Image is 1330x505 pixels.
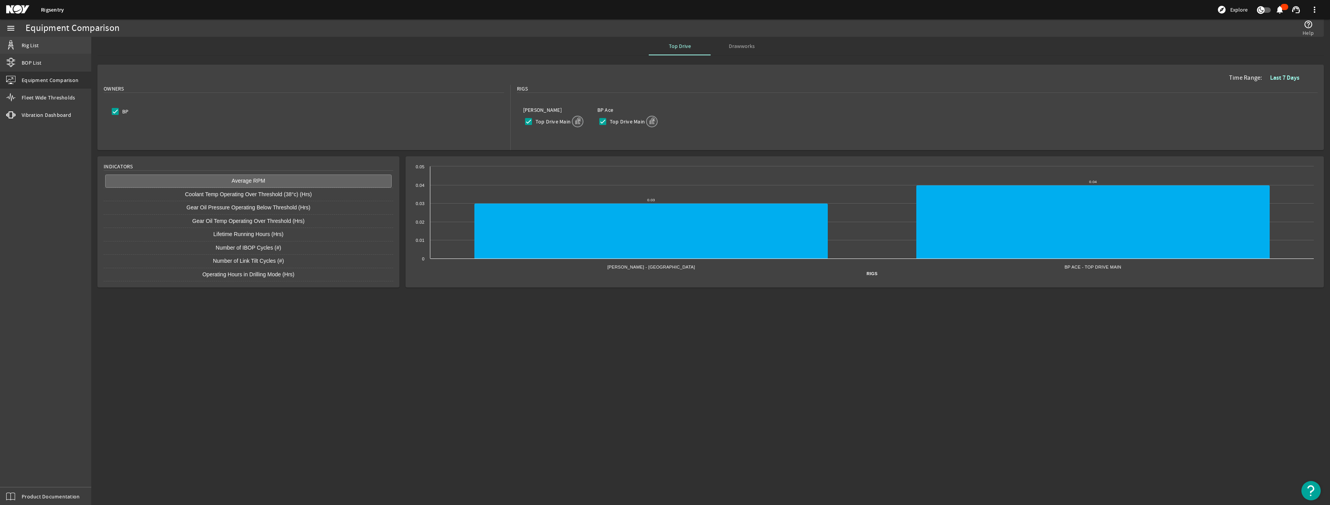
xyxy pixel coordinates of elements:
span: Indicators [104,163,133,170]
button: Gear Oil Pressure Operating Below Threshold (Hrs) [105,201,392,214]
mat-icon: vibration [6,110,15,120]
div: Equipment Comparison [26,24,119,32]
span: Fleet Wide Thresholds [22,94,75,101]
span: Rig List [22,41,39,49]
mat-icon: support_agent [1291,5,1301,14]
span: Help [1303,29,1314,37]
span: Product Documentation [22,493,80,500]
span: Vibration Dashboard [22,111,71,119]
span: Equipment Comparison [22,76,78,84]
text: 0.05 [416,164,425,169]
button: more_vert [1305,0,1324,19]
label: BP Ace [597,106,614,113]
span: Owners [104,85,124,92]
label: BP [121,108,129,115]
span: Top Drive [669,43,691,49]
text: 0.02 [416,220,425,224]
text: 0 [422,257,425,261]
label: [PERSON_NAME] [523,106,562,113]
button: Gear Oil Temp Operating Over Threshold (Hrs) [105,215,392,228]
span: BOP List [22,59,41,67]
span: Drawworks [729,43,755,49]
text: 0.03 [416,201,425,206]
mat-icon: explore [1217,5,1226,14]
label: Top Drive Main [608,118,645,125]
text: [PERSON_NAME] - [GEOGRAPHIC_DATA] [607,265,695,269]
button: Number of Link Tilt Cycles (#) [105,255,392,268]
button: Last 7 Days [1264,71,1306,85]
button: Explore [1214,3,1251,16]
mat-icon: notifications [1275,5,1284,14]
text: 0.01 [416,238,425,243]
span: Explore [1230,6,1248,14]
button: Coolant Temp Operating Over Threshold (38°c) (Hrs) [105,188,392,201]
mat-icon: menu [6,24,15,33]
b: Last 7 Days [1270,74,1299,82]
button: Operating Hours in Drilling Mode (Hrs) [105,268,392,281]
button: Number of IBOP Cycles (#) [105,241,392,255]
label: Top Drive Main [534,118,571,125]
span: Rigs [517,85,528,92]
mat-icon: help_outline [1304,20,1313,29]
text: 0.03 [647,198,655,202]
button: Open Resource Center [1301,481,1321,500]
text: 0.04 [416,183,425,188]
div: Time Range: [1229,71,1318,85]
text: BP Ace - Top Drive Main [1064,265,1121,269]
text: Rigs [866,271,878,276]
a: Rigsentry [41,6,64,14]
button: Average RPM [105,175,392,188]
text: 0.04 [1089,180,1097,184]
button: Lifetime Running Hours (Hrs) [105,228,392,241]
